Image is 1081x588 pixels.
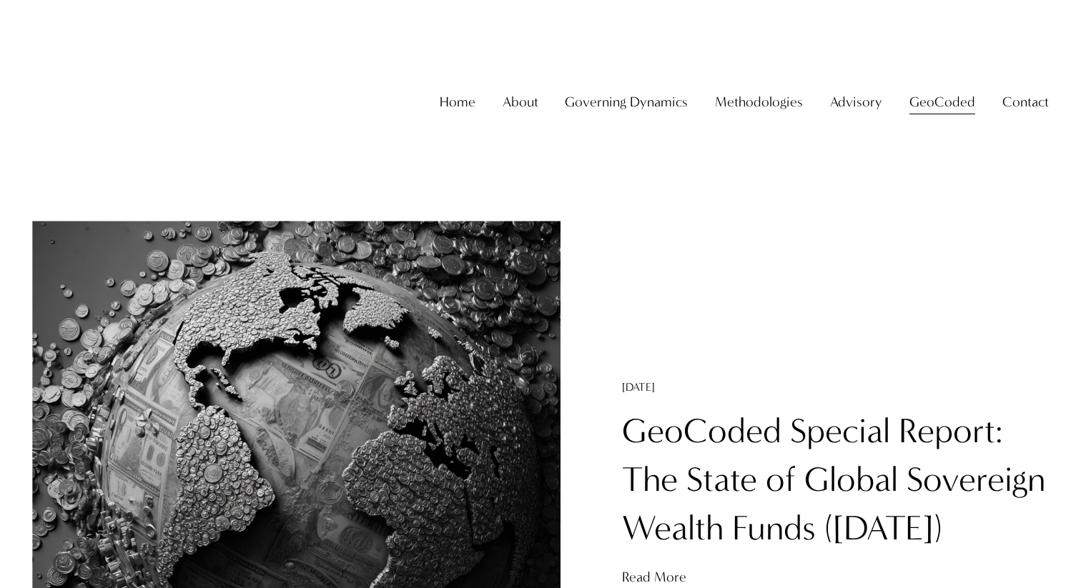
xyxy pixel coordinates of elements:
a: Home [440,88,475,116]
img: Christopher Sanchez &amp; Co. [32,36,164,167]
span: Advisory [830,89,882,114]
a: GeoCoded Special Report: The State of Global Sovereign Wealth Funds ([DATE]) [622,411,1045,549]
span: Contact [1002,89,1049,114]
a: folder dropdown [830,88,882,116]
a: folder dropdown [715,88,803,116]
span: Governing Dynamics [565,89,688,114]
span: About [503,89,538,114]
time: [DATE] [622,382,656,393]
a: GeoCoded [909,88,975,116]
a: folder dropdown [503,88,538,116]
a: folder dropdown [565,88,688,116]
a: folder dropdown [1002,88,1049,116]
span: Methodologies [715,89,803,114]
